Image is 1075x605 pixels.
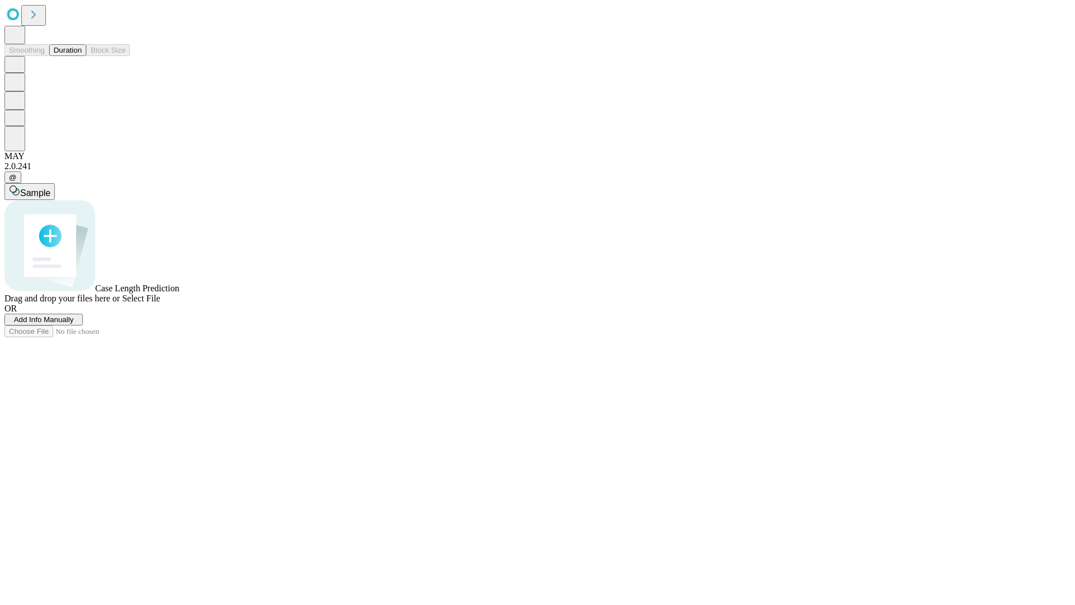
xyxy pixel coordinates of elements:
[20,188,50,198] span: Sample
[9,173,17,182] span: @
[4,161,1071,171] div: 2.0.241
[4,294,120,303] span: Drag and drop your files here or
[4,314,83,325] button: Add Info Manually
[14,315,74,324] span: Add Info Manually
[122,294,160,303] span: Select File
[4,304,17,313] span: OR
[4,44,49,56] button: Smoothing
[86,44,130,56] button: Block Size
[4,171,21,183] button: @
[4,151,1071,161] div: MAY
[4,183,55,200] button: Sample
[95,283,179,293] span: Case Length Prediction
[49,44,86,56] button: Duration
